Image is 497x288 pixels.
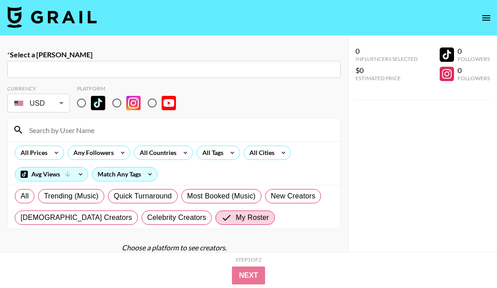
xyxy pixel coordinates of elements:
div: Choose a platform to see creators. [7,243,341,252]
div: Platform [77,85,183,92]
div: Currency [7,85,70,92]
span: Quick Turnaround [114,191,172,202]
div: USD [9,95,68,111]
span: Celebrity Creators [147,212,206,223]
button: open drawer [477,9,495,27]
div: Any Followers [68,146,116,159]
img: YouTube [162,96,176,110]
div: Followers [458,56,490,62]
div: Followers [458,75,490,82]
div: All Countries [134,146,178,159]
img: Grail Talent [7,6,97,28]
button: Next [232,267,266,284]
div: 0 [458,66,490,75]
div: All Prices [15,146,49,159]
div: Match Any Tags [92,168,157,181]
div: 0 [458,47,490,56]
div: $0 [356,66,418,75]
div: All Cities [244,146,276,159]
img: Instagram [126,96,141,110]
span: Trending (Music) [44,191,99,202]
div: All Tags [197,146,225,159]
span: New Creators [271,191,316,202]
input: Search by User Name [24,123,335,137]
img: TikTok [91,96,105,110]
div: Influencers Selected [356,56,418,62]
span: [DEMOGRAPHIC_DATA] Creators [21,212,132,223]
span: Most Booked (Music) [187,191,256,202]
div: Step 1 of 2 [236,256,261,263]
div: Avg Views [15,168,88,181]
label: Select a [PERSON_NAME] [7,50,341,59]
div: Estimated Price [356,75,418,82]
div: 0 [356,47,418,56]
span: All [21,191,29,202]
span: My Roster [236,212,269,223]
